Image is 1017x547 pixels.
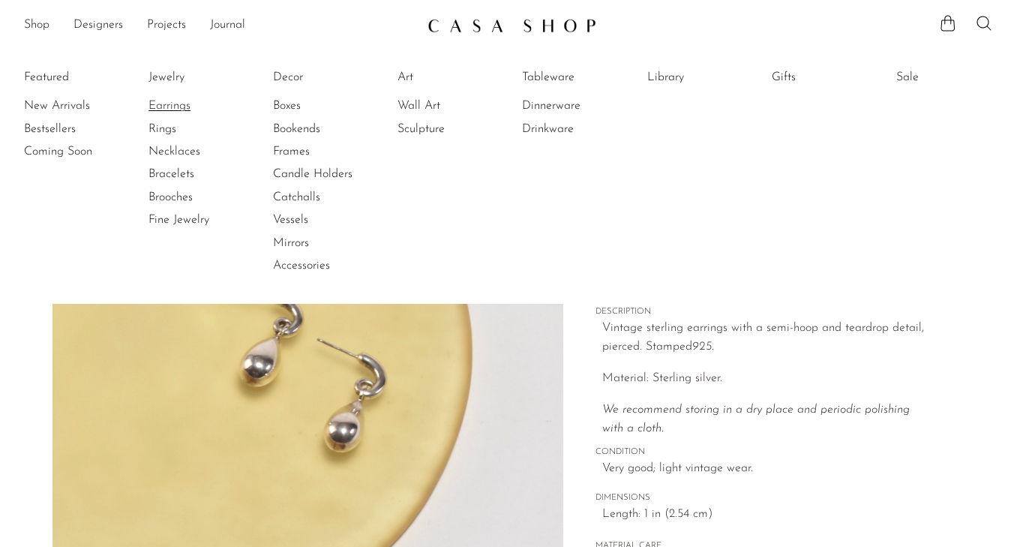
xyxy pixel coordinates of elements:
a: Wall Art [397,98,510,114]
a: Rings [148,121,261,137]
a: Sculpture [397,121,510,137]
a: Fine Jewelry [148,212,261,228]
ul: Featured [24,95,136,163]
ul: Library [647,66,760,95]
a: Mirrors [273,235,385,251]
ul: Art [397,66,510,140]
a: Boxes [273,98,385,114]
ul: NEW HEADER MENU [24,13,415,38]
a: Designers [73,16,123,35]
i: We recommend storing in a dry place and periodic polishing with a cloth. [602,404,910,435]
a: Frames [273,143,385,160]
a: New Arrivals [24,98,136,114]
a: Journal [210,16,245,35]
p: Vintage sterling earrings with a semi-hoop and teardrop detail, pierced. Stamped [602,319,933,357]
a: Bestsellers [24,121,136,137]
a: Shop [24,16,49,35]
a: Catchalls [273,189,385,206]
nav: Desktop navigation [24,13,415,38]
a: Necklaces [148,143,261,160]
a: Candle Holders [273,166,385,182]
a: Sale [896,69,1009,86]
a: Jewelry [148,69,261,86]
em: 925. [692,341,714,353]
ul: Tableware [522,66,634,140]
ul: Jewelry [148,66,261,232]
a: Earrings [148,98,261,114]
a: Decor [273,69,385,86]
a: Tableware [522,69,634,86]
a: Dinnerware [522,98,634,114]
a: Drinkware [522,121,634,137]
a: Brooches [148,189,261,206]
span: DESCRIPTION [595,305,933,319]
p: Material: Sterling silver. [602,369,933,389]
span: CONDITION [595,446,933,459]
a: Art [397,69,510,86]
a: Accessories [273,257,385,274]
a: Projects [147,16,186,35]
a: Vessels [273,212,385,228]
a: Bracelets [148,166,261,182]
ul: Sale [896,66,1009,95]
a: Bookends [273,121,385,137]
a: Gifts [772,69,884,86]
span: DIMENSIONS [595,491,933,505]
span: Length: 1 in (2.54 cm) [602,505,933,524]
a: Library [647,69,760,86]
ul: Decor [273,66,385,278]
ul: Gifts [772,66,884,95]
span: Very good; light vintage wear. [602,459,933,479]
a: Coming Soon [24,143,136,160]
